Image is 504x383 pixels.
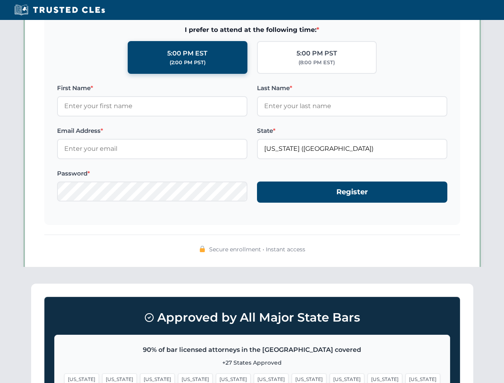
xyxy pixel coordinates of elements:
[257,182,447,203] button: Register
[167,48,208,59] div: 5:00 PM EST
[257,96,447,116] input: Enter your last name
[57,96,247,116] input: Enter your first name
[199,246,206,252] img: 🔒
[64,358,440,367] p: +27 States Approved
[170,59,206,67] div: (2:00 PM PST)
[54,307,450,328] h3: Approved by All Major State Bars
[57,139,247,159] input: Enter your email
[12,4,107,16] img: Trusted CLEs
[257,126,447,136] label: State
[296,48,337,59] div: 5:00 PM PST
[57,126,247,136] label: Email Address
[64,345,440,355] p: 90% of bar licensed attorneys in the [GEOGRAPHIC_DATA] covered
[57,83,247,93] label: First Name
[298,59,335,67] div: (8:00 PM EST)
[257,139,447,159] input: Florida (FL)
[57,25,447,35] span: I prefer to attend at the following time:
[57,169,247,178] label: Password
[209,245,305,254] span: Secure enrollment • Instant access
[257,83,447,93] label: Last Name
